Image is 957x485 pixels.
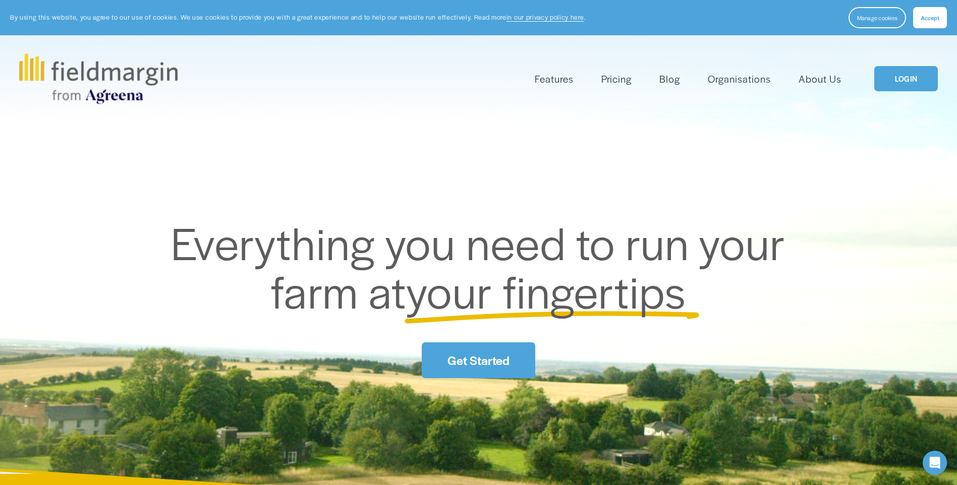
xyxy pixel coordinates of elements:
[10,13,586,22] p: By using this website, you agree to our use of cookies. We use cookies to provide you with a grea...
[921,14,939,22] span: Accept
[422,342,535,378] a: Get Started
[506,13,584,22] a: in our privacy policy here
[799,71,841,87] a: About Us
[406,259,686,322] span: your fingertips
[19,53,178,104] img: fieldmargin.com
[849,7,906,28] button: Manage cookies
[535,71,574,87] a: folder dropdown
[601,71,632,87] a: Pricing
[171,210,796,322] span: Everything you need to run your farm at
[913,7,947,28] button: Accept
[874,66,938,92] a: LOGIN
[708,71,771,87] a: Organisations
[535,72,574,86] span: Features
[659,71,680,87] a: Blog
[857,14,897,22] span: Manage cookies
[923,451,947,475] div: Open Intercom Messenger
